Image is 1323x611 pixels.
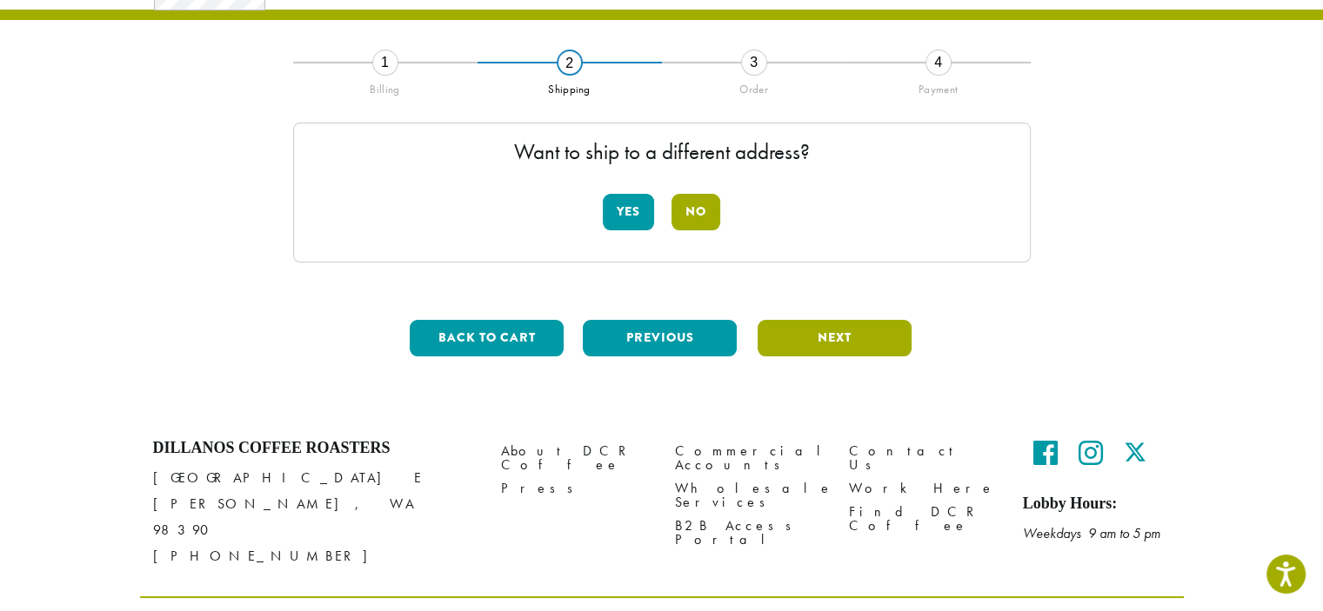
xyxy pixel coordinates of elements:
[758,320,912,356] button: Next
[846,76,1031,96] div: Payment
[849,439,997,476] a: Contact Us
[153,465,475,569] p: [GEOGRAPHIC_DATA] E [PERSON_NAME], WA 98390 [PHONE_NUMBER]
[153,439,475,458] h4: Dillanos Coffee Roasters
[849,476,997,500] a: Work Here
[501,439,649,476] a: About DCR Coffee
[662,76,846,96] div: Order
[478,76,662,96] div: Shipping
[372,50,398,76] div: 1
[410,320,564,356] button: Back to cart
[603,194,654,230] button: Yes
[672,194,720,230] button: No
[557,50,583,76] div: 2
[675,439,823,476] a: Commercial Accounts
[311,141,1012,163] p: Want to ship to a different address?
[675,514,823,551] a: B2B Access Portal
[1023,524,1160,542] em: Weekdays 9 am to 5 pm
[1023,495,1171,514] h5: Lobby Hours:
[925,50,952,76] div: 4
[583,320,737,356] button: Previous
[675,476,823,514] a: Wholesale Services
[501,476,649,500] a: Press
[849,500,997,537] a: Find DCR Coffee
[293,76,478,96] div: Billing
[741,50,767,76] div: 3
